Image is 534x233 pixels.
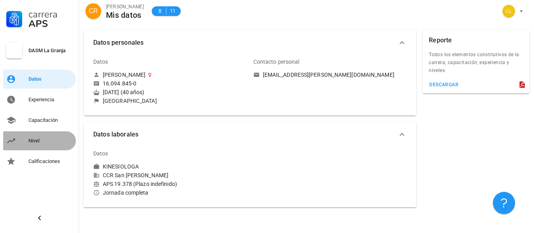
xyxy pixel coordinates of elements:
[103,97,157,104] div: [GEOGRAPHIC_DATA]
[93,37,397,48] span: Datos personales
[85,3,101,19] div: avatar
[423,51,529,79] div: Todos los elementos constitutivos de la carrera; capacitación, experiencia y niveles.
[93,189,247,196] div: Jornada completa
[3,90,76,109] a: Experiencia
[84,122,416,147] button: Datos laborales
[93,172,247,179] div: CCR San [PERSON_NAME]
[28,138,73,144] div: Nivel
[28,76,73,82] div: Datos
[263,71,394,78] div: [EMAIL_ADDRESS][PERSON_NAME][DOMAIN_NAME]
[103,163,139,170] div: KINESIOLOGA
[28,117,73,123] div: Capacitación
[157,7,163,15] span: B
[429,30,452,51] div: Reporte
[93,89,247,96] div: [DATE] (40 años)
[93,144,108,163] div: Datos
[253,71,407,78] a: [EMAIL_ADDRESS][PERSON_NAME][DOMAIN_NAME]
[170,7,176,15] span: 11
[28,47,73,54] div: DASM La Granja
[28,97,73,103] div: Experiencia
[84,30,416,55] button: Datos personales
[502,5,515,17] div: avatar
[3,152,76,171] a: Calificaciones
[3,131,76,150] a: Nivel
[28,158,73,165] div: Calificaciones
[3,111,76,130] a: Capacitación
[3,70,76,89] a: Datos
[93,180,247,188] div: APS 19.378 (Plazo indefinido)
[103,71,145,78] div: [PERSON_NAME]
[426,79,462,90] button: descargar
[103,80,136,87] div: 16.094.845-0
[253,52,300,71] div: Contacto personal
[106,3,144,11] div: [PERSON_NAME]
[93,129,397,140] span: Datos laborales
[28,19,73,28] div: APS
[429,82,459,87] div: descargar
[93,52,108,71] div: Datos
[106,11,144,19] div: Mis datos
[28,9,73,19] div: Carrera
[89,3,98,19] span: CR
